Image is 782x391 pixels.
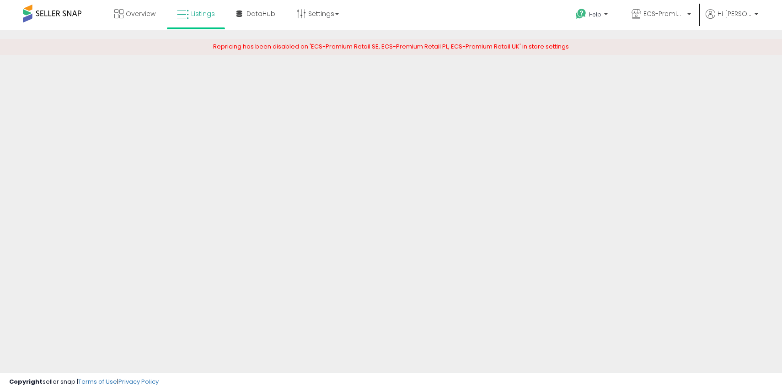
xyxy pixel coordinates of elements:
i: Get Help [575,8,587,20]
span: DataHub [246,9,275,18]
span: ECS-Premium Retail IT [643,9,685,18]
a: Help [568,1,617,30]
a: Privacy Policy [118,377,159,386]
span: Listings [191,9,215,18]
span: Overview [126,9,155,18]
a: Hi [PERSON_NAME] [706,9,758,30]
span: Help [589,11,601,18]
a: Terms of Use [78,377,117,386]
div: seller snap | | [9,378,159,386]
strong: Copyright [9,377,43,386]
span: Hi [PERSON_NAME] [718,9,752,18]
span: Repricing has been disabled on 'ECS-Premium Retail SE, ECS-Premium Retail PL, ECS-Premium Retail ... [213,42,569,51]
